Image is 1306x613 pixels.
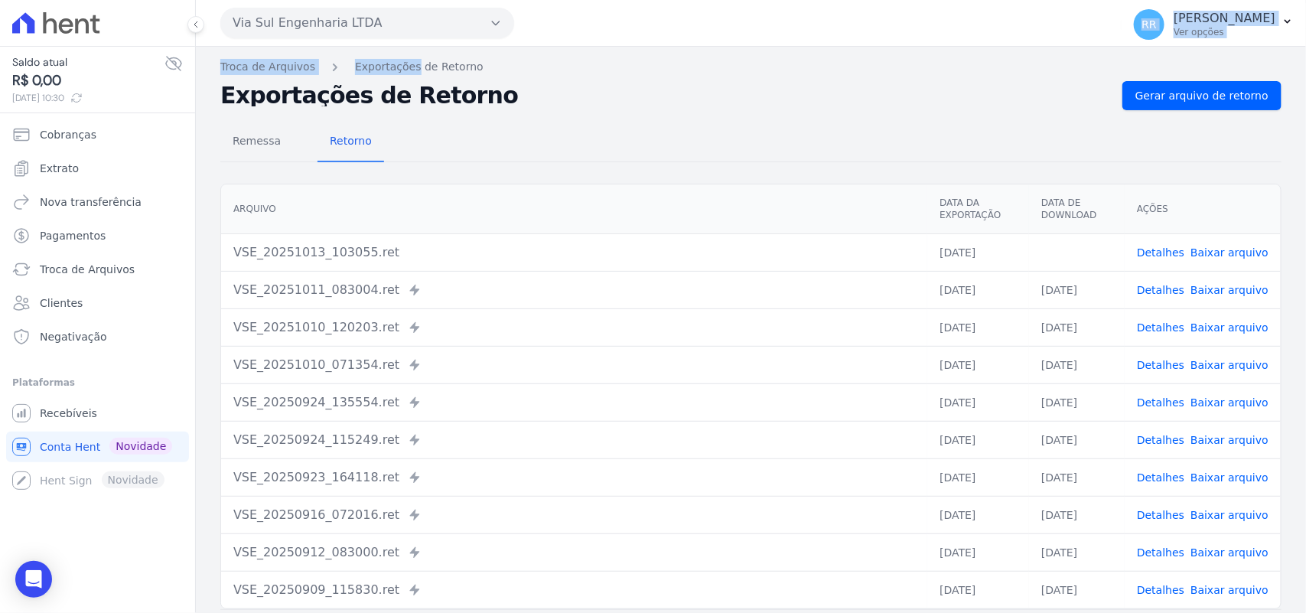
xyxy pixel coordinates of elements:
div: VSE_20250916_072016.ret [233,506,915,524]
td: [DATE] [927,233,1029,271]
span: Novidade [109,438,172,455]
a: Baixar arquivo [1190,584,1269,596]
td: [DATE] [1029,271,1125,308]
a: Detalhes [1137,359,1184,371]
div: VSE_20251010_120203.ret [233,318,915,337]
a: Detalhes [1137,471,1184,484]
a: Conta Hent Novidade [6,432,189,462]
td: [DATE] [927,271,1029,308]
a: Detalhes [1137,584,1184,596]
a: Clientes [6,288,189,318]
a: Baixar arquivo [1190,434,1269,446]
a: Baixar arquivo [1190,509,1269,521]
span: Troca de Arquivos [40,262,135,277]
a: Detalhes [1137,509,1184,521]
td: [DATE] [1029,533,1125,571]
td: [DATE] [1029,496,1125,533]
div: VSE_20250912_083000.ret [233,543,915,562]
td: [DATE] [1029,383,1125,421]
span: Remessa [223,126,290,156]
div: Plataformas [12,373,183,392]
td: [DATE] [1029,571,1125,608]
span: RR [1142,19,1156,30]
div: VSE_20250909_115830.ret [233,581,915,599]
div: VSE_20251013_103055.ret [233,243,915,262]
div: VSE_20250923_164118.ret [233,468,915,487]
th: Ações [1125,184,1281,234]
span: Recebíveis [40,406,97,421]
h2: Exportações de Retorno [220,85,1110,106]
th: Data da Exportação [927,184,1029,234]
a: Cobranças [6,119,189,150]
span: Retorno [321,126,381,156]
span: Clientes [40,295,83,311]
td: [DATE] [1029,458,1125,496]
a: Baixar arquivo [1190,246,1269,259]
p: [PERSON_NAME] [1174,11,1275,26]
td: [DATE] [927,533,1029,571]
a: Remessa [220,122,293,162]
a: Detalhes [1137,396,1184,409]
span: Conta Hent [40,439,100,455]
span: Saldo atual [12,54,164,70]
a: Pagamentos [6,220,189,251]
div: Open Intercom Messenger [15,561,52,598]
th: Arquivo [221,184,927,234]
td: [DATE] [927,458,1029,496]
td: [DATE] [927,496,1029,533]
td: [DATE] [927,383,1029,421]
a: Troca de Arquivos [6,254,189,285]
div: VSE_20250924_135554.ret [233,393,915,412]
span: Negativação [40,329,107,344]
div: VSE_20251011_083004.ret [233,281,915,299]
span: Nova transferência [40,194,142,210]
div: VSE_20250924_115249.ret [233,431,915,449]
td: [DATE] [927,571,1029,608]
a: Nova transferência [6,187,189,217]
a: Baixar arquivo [1190,396,1269,409]
a: Baixar arquivo [1190,359,1269,371]
a: Troca de Arquivos [220,59,315,75]
span: R$ 0,00 [12,70,164,91]
nav: Sidebar [12,119,183,496]
td: [DATE] [927,346,1029,383]
td: [DATE] [927,421,1029,458]
a: Detalhes [1137,546,1184,559]
a: Gerar arquivo de retorno [1122,81,1282,110]
a: Extrato [6,153,189,184]
span: Pagamentos [40,228,106,243]
a: Baixar arquivo [1190,321,1269,334]
button: Via Sul Engenharia LTDA [220,8,514,38]
th: Data de Download [1029,184,1125,234]
a: Negativação [6,321,189,352]
nav: Breadcrumb [220,59,1282,75]
a: Baixar arquivo [1190,471,1269,484]
span: [DATE] 10:30 [12,91,164,105]
p: Ver opções [1174,26,1275,38]
div: VSE_20251010_071354.ret [233,356,915,374]
span: Extrato [40,161,79,176]
a: Detalhes [1137,434,1184,446]
td: [DATE] [927,308,1029,346]
a: Detalhes [1137,284,1184,296]
td: [DATE] [1029,346,1125,383]
span: Cobranças [40,127,96,142]
button: RR [PERSON_NAME] Ver opções [1122,3,1306,46]
a: Baixar arquivo [1190,546,1269,559]
td: [DATE] [1029,308,1125,346]
a: Baixar arquivo [1190,284,1269,296]
a: Detalhes [1137,321,1184,334]
td: [DATE] [1029,421,1125,458]
span: Gerar arquivo de retorno [1135,88,1269,103]
a: Exportações de Retorno [355,59,484,75]
a: Detalhes [1137,246,1184,259]
a: Recebíveis [6,398,189,429]
a: Retorno [318,122,384,162]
